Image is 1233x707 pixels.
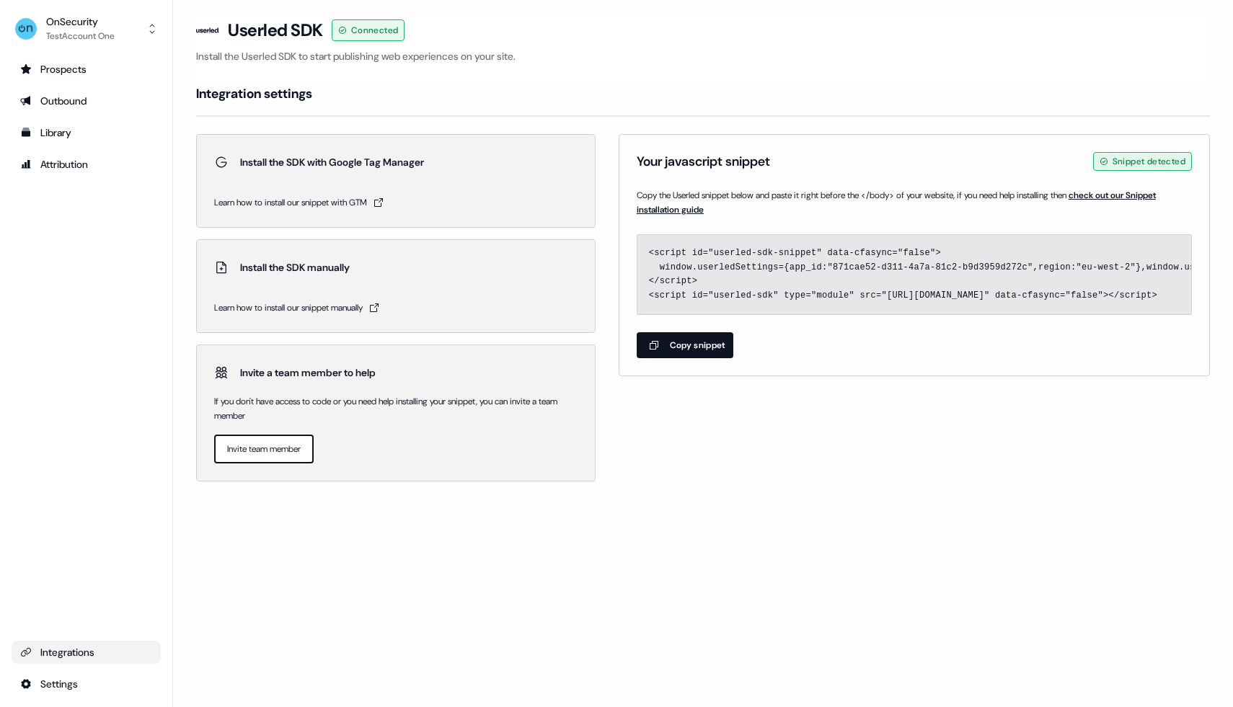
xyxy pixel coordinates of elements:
[214,301,363,315] span: Learn how to install our snippet manually
[228,19,323,41] h3: Userled SDK
[214,394,578,423] p: If you don't have access to code or you need help installing your snippet, you can invite a team ...
[20,62,152,76] div: Prospects
[214,435,314,463] a: Invite team member
[637,190,1156,215] a: check out our Snippet installation guide
[20,157,152,172] div: Attribution
[637,332,734,358] button: Copy snippet
[196,49,1210,63] p: Install the Userled SDK to start publishing web experiences on your site.
[12,153,161,176] a: Go to attribution
[240,260,350,275] p: Install the SDK manually
[12,121,161,144] a: Go to templates
[637,188,1192,217] span: Copy the Userled snippet below and paste it right before the </body> of your website, if you need...
[12,12,161,46] button: OnSecurityTestAccount One
[351,23,399,37] span: Connected
[12,672,161,695] a: Go to integrations
[214,195,578,210] a: Learn how to install our snippet with GTM
[12,58,161,81] a: Go to prospects
[20,677,152,691] div: Settings
[214,301,578,315] a: Learn how to install our snippet manually
[240,155,424,169] p: Install the SDK with Google Tag Manager
[240,365,376,380] p: Invite a team member to help
[637,153,770,170] h1: Your javascript snippet
[196,85,312,102] h4: Integration settings
[20,645,152,659] div: Integrations
[46,14,115,29] div: OnSecurity
[214,195,367,210] span: Learn how to install our snippet with GTM
[12,641,161,664] a: Go to integrations
[1113,154,1185,169] span: Snippet detected
[12,89,161,112] a: Go to outbound experience
[20,125,152,140] div: Library
[20,94,152,108] div: Outbound
[46,29,115,43] div: TestAccount One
